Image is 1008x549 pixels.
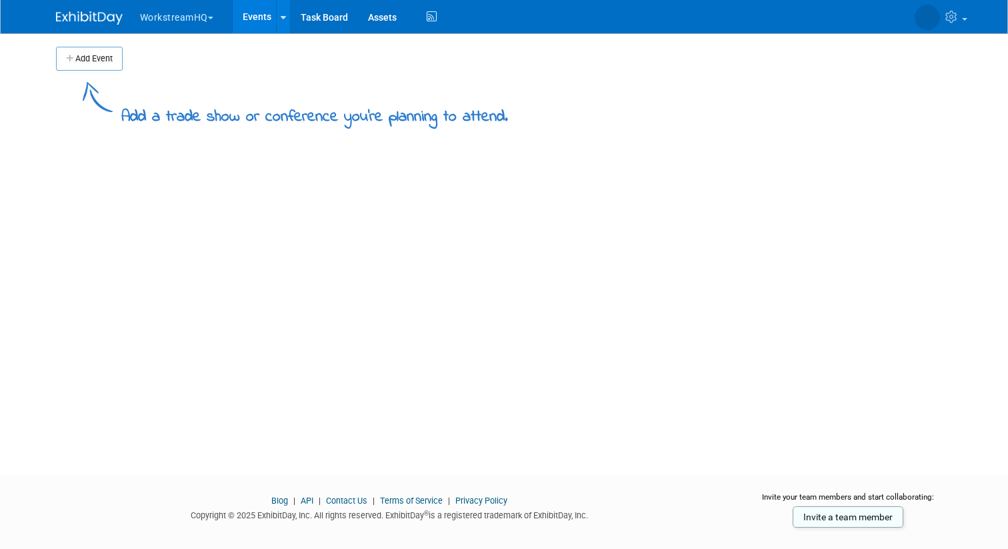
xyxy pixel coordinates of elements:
div: Invite your team members and start collaborating: [743,492,953,512]
span: | [369,496,378,506]
a: API [301,496,313,506]
span: | [315,496,324,506]
span: | [290,496,299,506]
button: Add Event [56,47,123,71]
img: Josh Smith [915,5,940,30]
a: Privacy Policy [455,496,507,506]
div: Copyright © 2025 ExhibitDay, Inc. All rights reserved. ExhibitDay is a registered trademark of Ex... [56,506,723,522]
a: Contact Us [326,496,367,506]
img: ExhibitDay [56,11,123,25]
span: | [445,496,453,506]
a: Invite a team member [793,506,903,528]
a: Blog [271,496,288,506]
a: Terms of Service [380,496,443,506]
sup: ® [424,510,429,517]
div: Add a trade show or conference you're planning to attend. [121,96,508,129]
